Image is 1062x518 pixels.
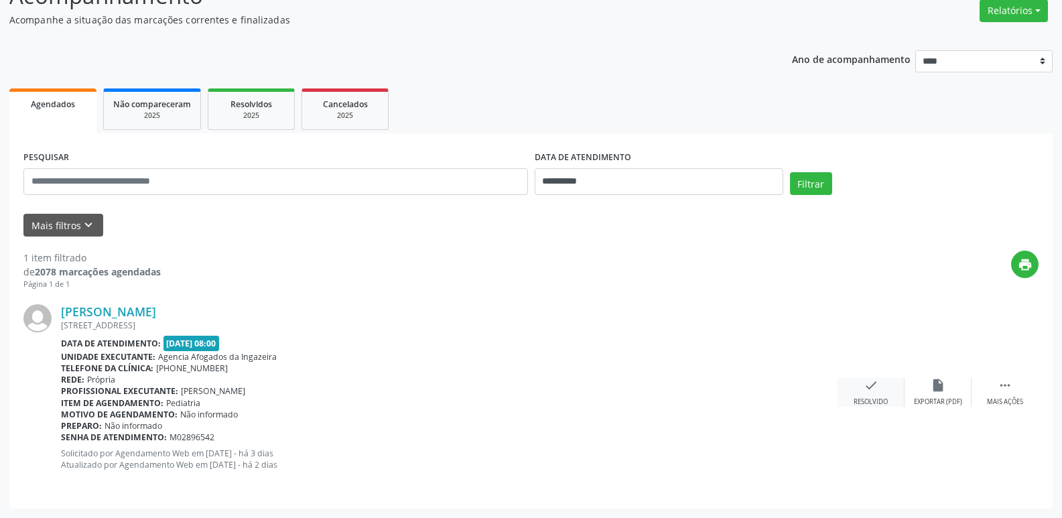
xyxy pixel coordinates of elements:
[914,397,962,407] div: Exportar (PDF)
[987,397,1023,407] div: Mais ações
[61,397,163,409] b: Item de agendamento:
[23,304,52,332] img: img
[158,351,277,363] span: Agencia Afogados da Ingazeira
[1018,257,1033,272] i: print
[31,99,75,110] span: Agendados
[61,320,838,331] div: [STREET_ADDRESS]
[931,378,945,393] i: insert_drive_file
[23,251,161,265] div: 1 item filtrado
[218,111,285,121] div: 2025
[790,172,832,195] button: Filtrar
[9,13,740,27] p: Acompanhe a situação das marcações correntes e finalizadas
[61,363,153,374] b: Telefone da clínica:
[170,432,214,443] span: M02896542
[61,420,102,432] b: Preparo:
[854,397,888,407] div: Resolvido
[163,336,220,351] span: [DATE] 08:00
[23,279,161,290] div: Página 1 de 1
[181,385,245,397] span: [PERSON_NAME]
[156,363,228,374] span: [PHONE_NUMBER]
[81,218,96,233] i: keyboard_arrow_down
[35,265,161,278] strong: 2078 marcações agendadas
[61,385,178,397] b: Profissional executante:
[23,147,69,168] label: PESQUISAR
[113,99,191,110] span: Não compareceram
[535,147,631,168] label: DATA DE ATENDIMENTO
[87,374,115,385] span: Própria
[864,378,878,393] i: check
[61,304,156,319] a: [PERSON_NAME]
[61,374,84,385] b: Rede:
[113,111,191,121] div: 2025
[61,432,167,443] b: Senha de atendimento:
[61,338,161,349] b: Data de atendimento:
[1011,251,1039,278] button: print
[323,99,368,110] span: Cancelados
[61,351,155,363] b: Unidade executante:
[23,265,161,279] div: de
[61,448,838,470] p: Solicitado por Agendamento Web em [DATE] - há 3 dias Atualizado por Agendamento Web em [DATE] - h...
[792,50,911,67] p: Ano de acompanhamento
[23,214,103,237] button: Mais filtroskeyboard_arrow_down
[166,397,200,409] span: Pediatria
[105,420,162,432] span: Não informado
[312,111,379,121] div: 2025
[61,409,178,420] b: Motivo de agendamento:
[180,409,238,420] span: Não informado
[998,378,1012,393] i: 
[230,99,272,110] span: Resolvidos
